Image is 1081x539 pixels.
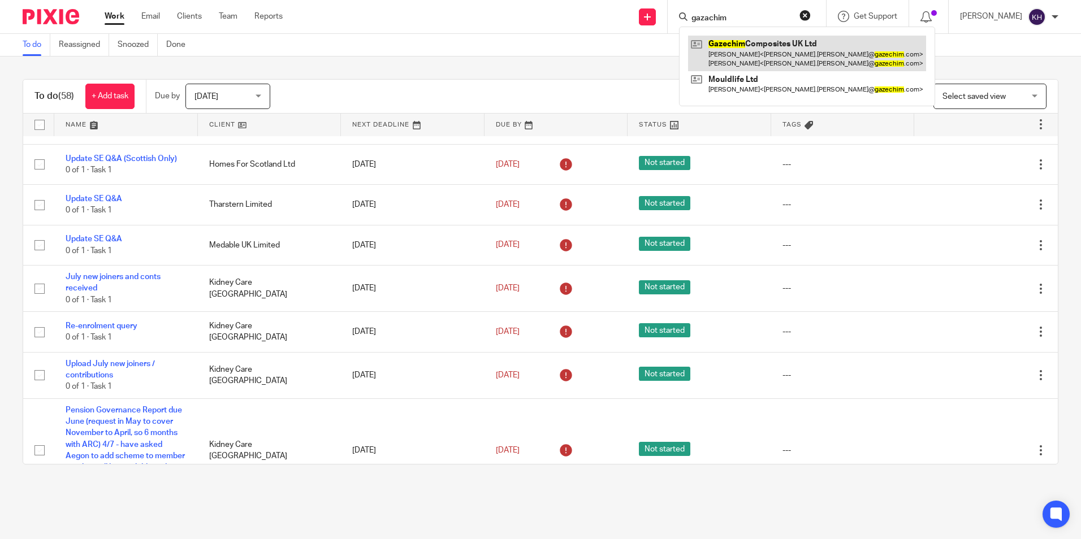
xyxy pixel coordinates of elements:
[341,185,485,225] td: [DATE]
[496,371,520,379] span: [DATE]
[341,312,485,352] td: [DATE]
[118,34,158,56] a: Snoozed
[66,273,161,292] a: July new joiners and conts received
[59,34,109,56] a: Reassigned
[782,370,903,381] div: ---
[198,352,341,398] td: Kidney Care [GEOGRAPHIC_DATA]
[341,352,485,398] td: [DATE]
[66,207,112,215] span: 0 of 1 · Task 1
[66,406,185,483] a: Pension Governance Report due June (request in May to cover November to April, so 6 months with A...
[341,398,485,502] td: [DATE]
[782,445,903,456] div: ---
[177,11,202,22] a: Clients
[141,11,160,22] a: Email
[198,185,341,225] td: Tharstern Limited
[496,160,520,168] span: [DATE]
[639,237,690,251] span: Not started
[782,326,903,337] div: ---
[66,195,122,203] a: Update SE Q&A
[85,84,135,109] a: + Add task
[66,296,112,304] span: 0 of 1 · Task 1
[198,144,341,184] td: Homes For Scotland Ltd
[23,34,50,56] a: To do
[782,199,903,210] div: ---
[690,14,792,24] input: Search
[23,9,79,24] img: Pixie
[198,398,341,502] td: Kidney Care [GEOGRAPHIC_DATA]
[341,144,485,184] td: [DATE]
[496,328,520,336] span: [DATE]
[799,10,811,21] button: Clear
[782,159,903,170] div: ---
[198,266,341,312] td: Kidney Care [GEOGRAPHIC_DATA]
[639,156,690,170] span: Not started
[496,241,520,249] span: [DATE]
[782,240,903,251] div: ---
[942,93,1006,101] span: Select saved view
[960,11,1022,22] p: [PERSON_NAME]
[66,360,155,379] a: Upload July new joiners / contributions
[639,367,690,381] span: Not started
[66,166,112,174] span: 0 of 1 · Task 1
[219,11,237,22] a: Team
[66,155,177,163] a: Update SE Q&A (Scottish Only)
[854,12,897,20] span: Get Support
[198,225,341,265] td: Medable UK Limited
[496,201,520,208] span: [DATE]
[341,225,485,265] td: [DATE]
[34,90,74,102] h1: To do
[198,312,341,352] td: Kidney Care [GEOGRAPHIC_DATA]
[639,442,690,456] span: Not started
[66,322,137,330] a: Re-enrolment query
[639,196,690,210] span: Not started
[341,266,485,312] td: [DATE]
[66,235,122,243] a: Update SE Q&A
[58,92,74,101] span: (58)
[782,121,802,128] span: Tags
[496,446,520,454] span: [DATE]
[639,323,690,337] span: Not started
[66,247,112,255] span: 0 of 1 · Task 1
[639,280,690,294] span: Not started
[1028,8,1046,26] img: svg%3E
[254,11,283,22] a: Reports
[105,11,124,22] a: Work
[782,282,903,294] div: ---
[496,284,520,292] span: [DATE]
[166,34,194,56] a: Done
[66,383,112,391] span: 0 of 1 · Task 1
[66,334,112,342] span: 0 of 1 · Task 1
[194,93,218,101] span: [DATE]
[155,90,180,102] p: Due by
